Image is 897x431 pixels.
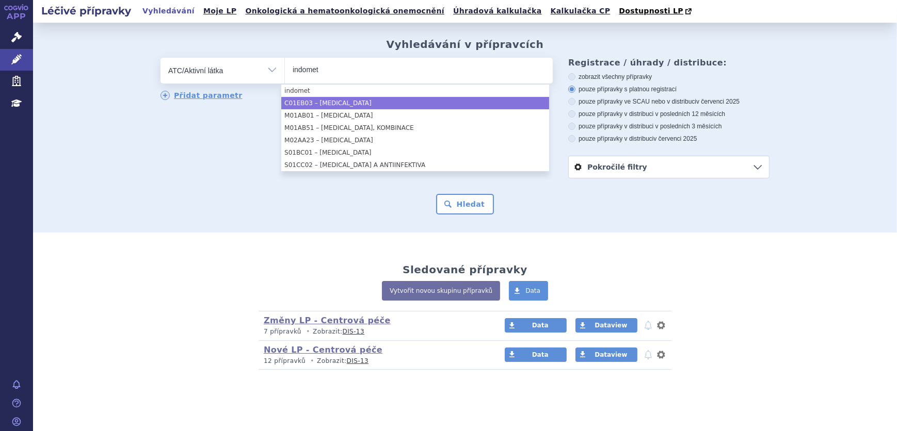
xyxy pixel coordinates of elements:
a: Vytvořit novou skupinu přípravků [382,281,500,301]
a: Přidat parametr [161,91,243,100]
h2: Vyhledávání v přípravcích [387,38,544,51]
span: v červenci 2025 [696,98,740,105]
a: Data [509,281,548,301]
span: 7 přípravků [264,328,301,335]
span: Dataview [595,322,627,329]
a: Kalkulačka CP [548,4,614,18]
a: Úhradová kalkulačka [450,4,545,18]
label: pouze přípravky ve SCAU nebo v distribuci [568,97,770,106]
a: Onkologická a hematoonkologická onemocnění [242,4,447,18]
li: S01CC02 – [MEDICAL_DATA] A ANTIINFEKTIVA [281,159,549,171]
span: v červenci 2025 [653,135,697,142]
label: pouze přípravky s platnou registrací [568,85,770,93]
li: M01AB51 – [MEDICAL_DATA], KOMBINACE [281,122,549,134]
h2: Sledované přípravky [403,263,527,276]
button: notifikace [643,349,653,361]
li: M02AA23 – [MEDICAL_DATA] [281,134,549,146]
a: Data [505,318,567,333]
i: • [308,357,317,366]
label: pouze přípravky v distribuci [568,135,770,143]
a: Data [505,347,567,362]
span: Dostupnosti LP [619,7,683,15]
a: Moje LP [200,4,239,18]
h2: Léčivé přípravky [33,4,139,18]
a: DIS-13 [347,357,369,364]
a: Změny LP - Centrová péče [264,316,391,325]
li: C01EB03 – [MEDICAL_DATA] [281,97,549,109]
li: M01AB01 – [MEDICAL_DATA] [281,109,549,122]
button: notifikace [643,319,653,331]
span: 12 přípravků [264,357,306,364]
p: Zobrazit: [264,327,485,336]
label: zobrazit všechny přípravky [568,73,770,81]
a: Dostupnosti LP [616,4,697,19]
a: Dataview [575,318,637,333]
h3: Registrace / úhrady / distribuce: [568,58,770,68]
a: Vyhledávání [139,4,198,18]
span: Dataview [595,351,627,358]
i: • [303,327,313,336]
button: nastavení [656,349,666,361]
span: Data [532,351,549,358]
li: indomet [281,85,549,97]
a: DIS-13 [343,328,364,335]
button: nastavení [656,319,666,331]
li: S01BC01 – [MEDICAL_DATA] [281,146,549,159]
span: Data [532,322,549,329]
a: Pokročilé filtry [569,156,769,178]
button: Hledat [436,194,494,214]
label: pouze přípravky v distribuci v posledních 12 měsících [568,110,770,118]
span: Data [525,287,540,294]
p: Zobrazit: [264,357,485,366]
a: Nové LP - Centrová péče [264,345,382,355]
label: pouze přípravky v distribuci v posledních 3 měsících [568,122,770,130]
a: Dataview [575,347,637,362]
